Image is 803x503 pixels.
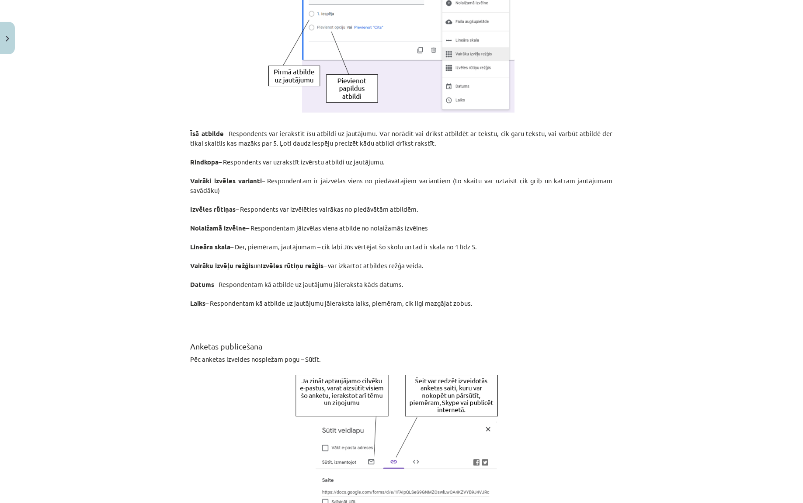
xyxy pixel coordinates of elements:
b: Nolaižamā izvēlne [191,224,247,232]
span: un – var izkārtot atbildes režģa veidā. [191,261,424,269]
b: Vairāku izvēļu režģis [191,261,254,270]
span: – Respondents var uzrakstīt izvērstu atbildi uz jautājumu. [191,157,385,166]
b: Rindkopa [191,157,219,166]
b: Lineāra skala [191,242,231,251]
b: Izvēles rūtiņas [191,205,236,213]
b: Vairāki izvēles varianti [191,176,262,185]
span: – Respondentam ir jāizvēlas viens no piedāvātajiem variantiem (to skaitu var uztaisīt cik grib un... [191,176,613,194]
span: – Respondentam kā atbilde uz jautājumu jāieraksta laiks, piemēram, cik ilgi mazgājat zobus. [191,299,473,307]
b: Laiks [191,299,206,307]
span: – Respondents var izvēlēties vairākas no piedāvātām atbildēm. [191,205,419,213]
b: Īsā atbilde [191,129,224,138]
span: Pēc anketas izveides nospiežam pogu – Sūtīt. [191,355,321,363]
span: – Respondents var ierakstīt īsu atbildi uz jautājumu. Var norādīt vai drīkst atbildēt ar tekstu, ... [191,129,613,147]
b: Datums [191,280,215,289]
img: icon-close-lesson-0947bae3869378f0d4975bcd49f059093ad1ed9edebbc8119c70593378902aed.svg [6,36,9,42]
span: – Der, piemēram, jautājumam – cik labi Jūs vērtējat šo skolu un tad ir skala no 1 līdz 5. [191,242,477,251]
span: – Respondentam kā atbilde uz jautājumu jāieraksta kāds datums. [191,280,404,288]
h2: Anketas publicēšana [191,331,613,352]
span: – Respondentam jāizvēlas viena atbilde no nolaižamās izvēlnes [191,224,428,232]
b: Izvēles rūtiņu režģis [261,261,324,270]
